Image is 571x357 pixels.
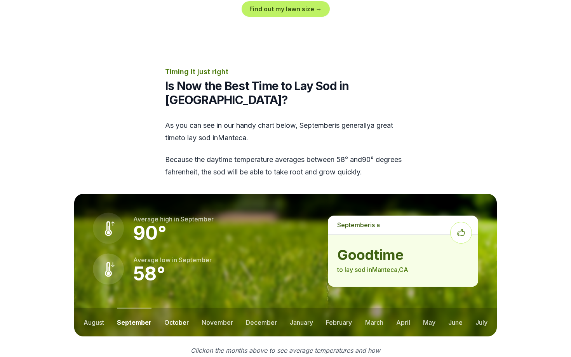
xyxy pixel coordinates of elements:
button: october [164,308,189,336]
p: Average low in [133,255,212,265]
button: september [117,308,151,336]
span: september [299,121,334,129]
p: to lay sod in Manteca , CA [337,265,469,274]
p: Average high in [133,214,214,224]
button: november [202,308,233,336]
p: is a [328,216,478,234]
button: december [246,308,277,336]
button: march [365,308,383,336]
strong: 58 ° [133,262,165,285]
a: Find out my lawn size → [242,1,330,17]
p: Timing it just right [165,66,406,77]
span: september [179,256,212,264]
div: As you can see in our handy chart below, is generally a great time to lay sod in Manteca . [165,119,406,178]
button: february [326,308,352,336]
strong: good time [337,247,469,263]
button: june [448,308,463,336]
strong: 90 ° [133,221,167,244]
span: september [181,215,214,223]
button: april [396,308,410,336]
button: july [475,308,487,336]
h2: Is Now the Best Time to Lay Sod in [GEOGRAPHIC_DATA]? [165,79,406,107]
p: Because the daytime temperature averages between 58 ° and 90 ° degrees fahrenheit, the sod will b... [165,153,406,178]
button: august [84,308,104,336]
button: january [290,308,313,336]
button: may [423,308,435,336]
span: september [337,221,370,229]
